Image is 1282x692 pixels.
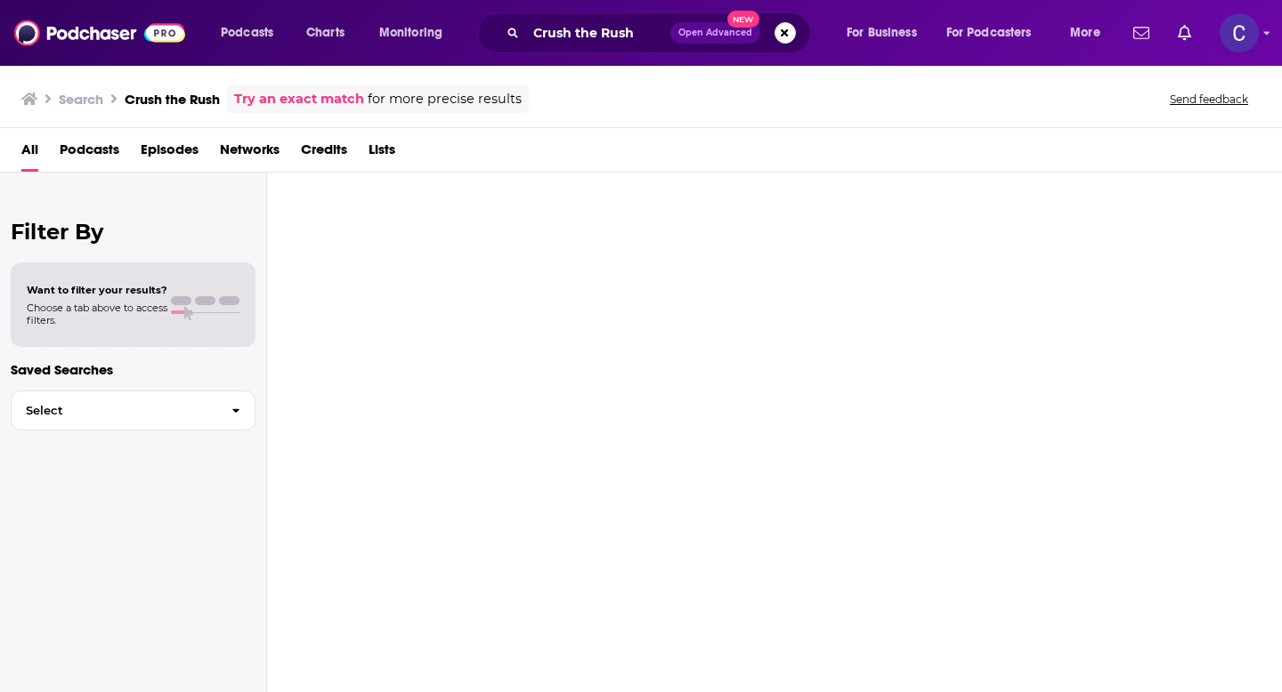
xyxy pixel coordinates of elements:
button: open menu [834,19,939,47]
span: for more precise results [368,89,522,109]
button: Show profile menu [1220,13,1259,52]
div: Search podcasts, credits, & more... [494,12,828,53]
span: More [1070,20,1100,45]
span: For Business [847,20,917,45]
span: Want to filter your results? [27,284,167,296]
span: Podcasts [221,20,273,45]
a: Lists [369,135,395,172]
button: Send feedback [1164,92,1254,107]
h3: Crush the Rush [125,91,220,108]
a: All [21,135,38,172]
img: Podchaser - Follow, Share and Rate Podcasts [14,16,185,50]
a: Podcasts [60,135,119,172]
a: Credits [301,135,347,172]
span: Logged in as publicityxxtina [1220,13,1259,52]
a: Episodes [141,135,199,172]
span: Choose a tab above to access filters. [27,302,167,326]
button: open menu [208,19,296,47]
span: New [727,11,759,28]
button: Open AdvancedNew [670,22,760,44]
a: Charts [295,19,355,47]
input: Search podcasts, credits, & more... [526,19,670,47]
span: Monitoring [379,20,442,45]
h3: Search [59,91,103,108]
button: Select [11,390,256,430]
a: Show notifications dropdown [1171,18,1198,48]
a: Show notifications dropdown [1126,18,1156,48]
img: User Profile [1220,13,1259,52]
button: open menu [935,19,1058,47]
p: Saved Searches [11,361,256,378]
a: Try an exact match [234,89,364,109]
h2: Filter By [11,219,256,245]
button: open menu [1058,19,1123,47]
span: For Podcasters [946,20,1032,45]
span: Open Advanced [678,28,752,37]
span: Charts [306,20,345,45]
a: Networks [220,135,280,172]
span: Select [12,405,217,416]
button: open menu [367,19,466,47]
